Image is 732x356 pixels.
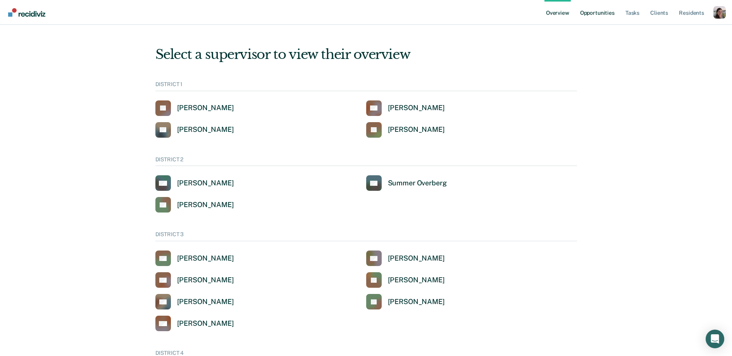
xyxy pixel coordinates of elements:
a: [PERSON_NAME] [155,316,234,331]
a: [PERSON_NAME] [155,272,234,288]
a: [PERSON_NAME] [155,294,234,309]
a: Summer Overberg [366,175,447,191]
div: [PERSON_NAME] [177,319,234,328]
div: [PERSON_NAME] [388,297,445,306]
div: [PERSON_NAME] [388,125,445,134]
div: [PERSON_NAME] [388,254,445,263]
div: Select a supervisor to view their overview [155,47,577,62]
div: [PERSON_NAME] [388,276,445,285]
a: [PERSON_NAME] [366,100,445,116]
div: DISTRICT 1 [155,81,577,91]
a: [PERSON_NAME] [366,272,445,288]
div: [PERSON_NAME] [177,200,234,209]
div: Open Intercom Messenger [706,330,724,348]
img: Recidiviz [8,8,45,17]
a: [PERSON_NAME] [155,175,234,191]
a: [PERSON_NAME] [155,251,234,266]
button: Profile dropdown button [713,6,726,19]
div: [PERSON_NAME] [177,179,234,188]
div: [PERSON_NAME] [177,276,234,285]
a: [PERSON_NAME] [366,294,445,309]
div: DISTRICT 2 [155,156,577,166]
div: [PERSON_NAME] [177,297,234,306]
div: [PERSON_NAME] [177,254,234,263]
div: [PERSON_NAME] [177,104,234,112]
a: [PERSON_NAME] [366,251,445,266]
a: [PERSON_NAME] [155,197,234,213]
div: Summer Overberg [388,179,447,188]
div: [PERSON_NAME] [388,104,445,112]
a: [PERSON_NAME] [366,122,445,138]
a: [PERSON_NAME] [155,100,234,116]
a: [PERSON_NAME] [155,122,234,138]
div: [PERSON_NAME] [177,125,234,134]
div: DISTRICT 3 [155,231,577,241]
